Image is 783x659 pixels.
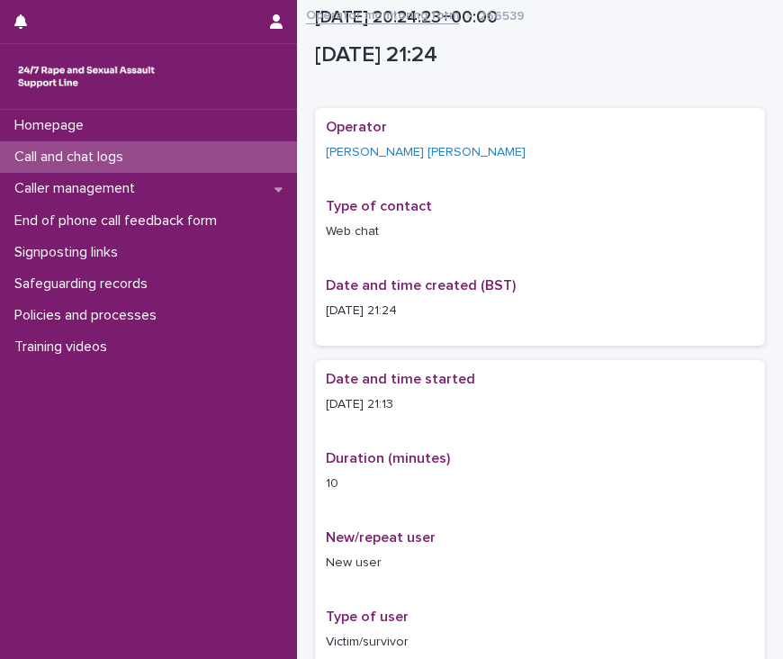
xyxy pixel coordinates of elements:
[326,530,436,545] span: New/repeat user
[7,180,149,197] p: Caller management
[7,117,98,134] p: Homepage
[326,302,754,320] p: [DATE] 21:24
[7,244,132,261] p: Signposting links
[14,59,158,95] img: rhQMoQhaT3yELyF149Cw
[7,307,171,324] p: Policies and processes
[326,554,754,573] p: New user
[326,143,526,162] a: [PERSON_NAME] [PERSON_NAME]
[315,42,758,68] p: [DATE] 21:24
[326,633,754,652] p: Victim/survivor
[306,4,459,24] a: Operator monitoring form
[7,212,231,230] p: End of phone call feedback form
[326,222,754,241] p: Web chat
[326,395,754,414] p: [DATE] 21:13
[326,609,409,624] span: Type of user
[326,474,754,493] p: 10
[326,120,387,134] span: Operator
[326,372,475,386] span: Date and time started
[479,5,525,24] p: 266539
[326,451,450,465] span: Duration (minutes)
[7,275,162,293] p: Safeguarding records
[7,149,138,166] p: Call and chat logs
[326,199,432,213] span: Type of contact
[326,278,516,293] span: Date and time created (BST)
[7,339,121,356] p: Training videos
